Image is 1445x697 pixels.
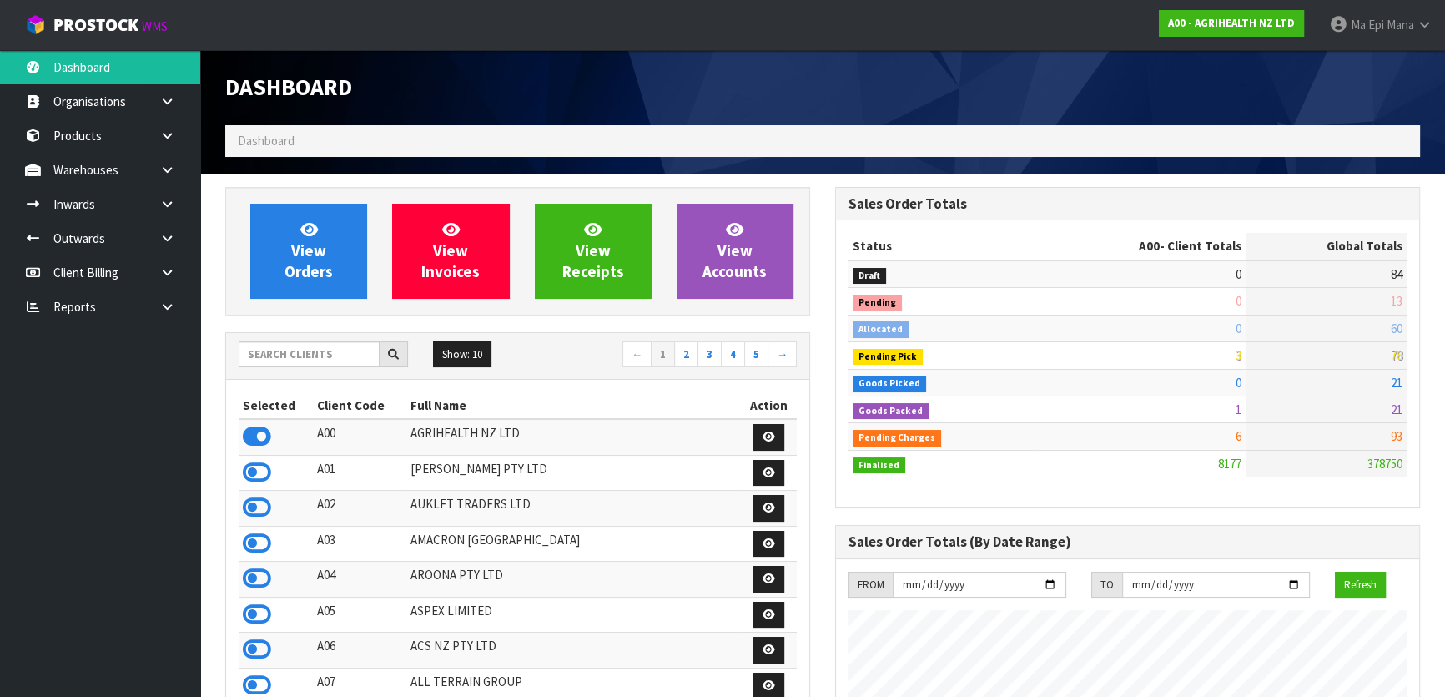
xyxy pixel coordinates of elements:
a: ViewAccounts [677,204,793,299]
a: → [768,341,797,368]
th: - Client Totals [1033,233,1246,260]
span: Mana [1387,17,1414,33]
span: Pending [853,295,902,311]
a: A00 - AGRIHEALTH NZ LTD [1159,10,1304,37]
a: 5 [744,341,768,368]
input: Search clients [239,341,380,367]
a: ViewOrders [250,204,367,299]
td: AROONA PTY LTD [406,562,741,598]
a: 1 [651,341,675,368]
span: A00 [1139,238,1160,254]
td: [PERSON_NAME] PTY LTD [406,455,741,491]
a: ViewInvoices [392,204,509,299]
span: 84 [1391,266,1402,282]
h3: Sales Order Totals [848,196,1407,212]
span: ProStock [53,14,138,36]
span: View Orders [284,220,333,282]
span: Pending Pick [853,349,923,366]
span: Ma Epi [1351,17,1384,33]
h3: Sales Order Totals (By Date Range) [848,534,1407,550]
strong: A00 - AGRIHEALTH NZ LTD [1168,16,1295,30]
th: Status [848,233,1033,260]
span: 3 [1236,347,1241,363]
td: A03 [313,526,405,562]
span: Dashboard [225,73,352,102]
a: 4 [721,341,745,368]
th: Full Name [406,392,741,419]
td: A04 [313,562,405,598]
span: View Accounts [702,220,767,282]
span: Allocated [853,321,909,338]
a: ← [622,341,652,368]
span: 0 [1236,375,1241,391]
div: FROM [848,572,893,599]
span: View Invoices [421,220,480,282]
td: A01 [313,455,405,491]
button: Show: 10 [433,341,491,368]
td: AGRIHEALTH NZ LTD [406,419,741,455]
span: 8177 [1218,456,1241,472]
span: Pending Charges [853,430,941,447]
span: 21 [1391,402,1402,417]
span: Dashboard [238,133,295,149]
span: 21 [1391,375,1402,391]
span: Goods Packed [853,403,929,420]
span: 0 [1236,321,1241,336]
th: Action [741,392,797,419]
img: cube-alt.png [25,14,46,35]
span: 0 [1236,293,1241,309]
a: 3 [697,341,722,368]
td: AUKLET TRADERS LTD [406,491,741,527]
span: Finalised [853,457,905,474]
div: TO [1091,572,1122,599]
a: 2 [674,341,698,368]
a: ViewReceipts [535,204,652,299]
span: View Receipts [562,220,624,282]
td: A02 [313,491,405,527]
td: ASPEX LIMITED [406,597,741,633]
span: Goods Picked [853,376,926,392]
span: 378750 [1367,456,1402,472]
th: Client Code [313,392,405,419]
span: Draft [853,268,886,285]
td: A05 [313,597,405,633]
span: 0 [1236,266,1241,282]
td: A06 [313,633,405,669]
span: 13 [1391,293,1402,309]
span: 93 [1391,428,1402,444]
td: AMACRON [GEOGRAPHIC_DATA] [406,526,741,562]
button: Refresh [1335,572,1386,599]
nav: Page navigation [531,341,798,371]
span: 78 [1391,347,1402,363]
span: 6 [1236,428,1241,444]
th: Selected [239,392,313,419]
small: WMS [142,18,168,34]
span: 1 [1236,402,1241,417]
td: ACS NZ PTY LTD [406,633,741,669]
td: A00 [313,419,405,455]
span: 60 [1391,321,1402,336]
th: Global Totals [1246,233,1407,260]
